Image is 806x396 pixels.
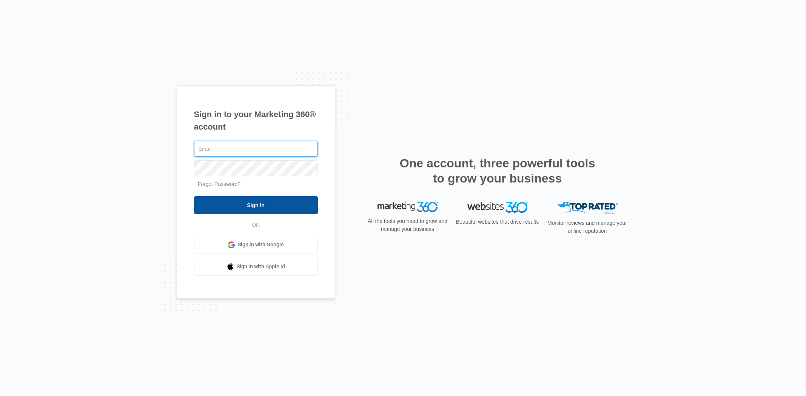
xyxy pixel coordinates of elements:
h1: Sign in to your Marketing 360® account [194,108,318,133]
img: Top Rated Local [557,202,618,214]
img: Marketing 360 [378,202,438,212]
span: Sign in with Apple Id [237,263,285,271]
p: All the tools you need to grow and manage your business [365,217,450,233]
img: Websites 360 [467,202,528,213]
a: Forgot Password? [198,181,241,187]
input: Email [194,141,318,157]
a: Sign in with Google [194,236,318,254]
p: Beautiful websites that drive results [455,218,540,226]
a: Sign in with Apple Id [194,258,318,276]
span: OR [247,221,265,229]
span: Sign in with Google [238,241,284,249]
p: Monitor reviews and manage your online reputation [545,219,630,235]
input: Sign In [194,196,318,214]
h2: One account, three powerful tools to grow your business [398,156,598,186]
